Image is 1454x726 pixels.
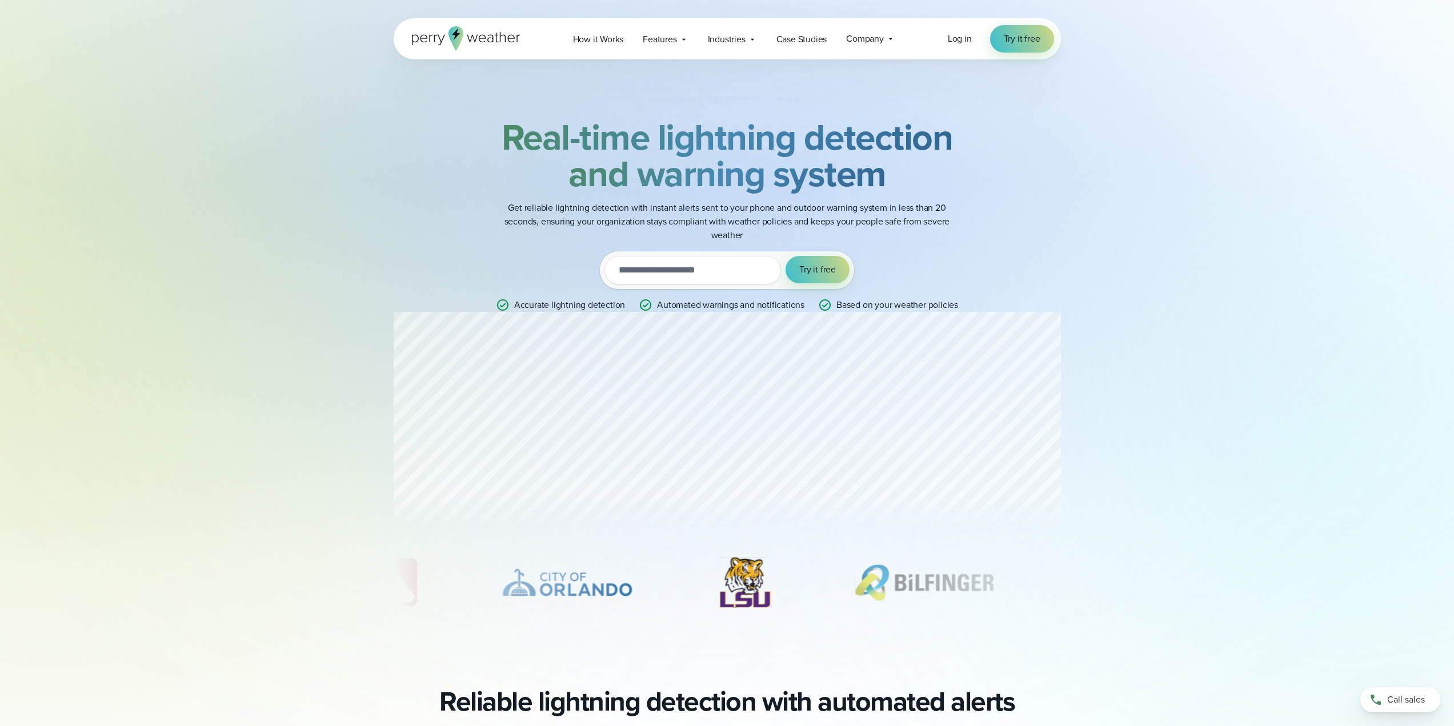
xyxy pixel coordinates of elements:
[486,554,648,611] img: City-of-Orlando.svg
[1360,687,1440,712] a: Call sales
[843,554,1006,611] div: 1 of 11
[1060,554,1223,611] div: 2 of 11
[1387,693,1425,707] span: Call sales
[310,554,431,611] img: MLB.svg
[843,554,1006,611] img: Bilfinger.svg
[643,33,676,46] span: Features
[1060,554,1223,611] img: Chicos.svg
[310,554,431,611] div: 9 of 11
[514,298,625,312] p: Accurate lightning detection
[990,25,1054,53] a: Try it free
[499,201,956,242] p: Get reliable lightning detection with instant alerts sent to your phone and outdoor warning syste...
[948,32,972,46] a: Log in
[502,110,953,200] strong: Real-time lightning detection and warning system
[799,263,836,276] span: Try it free
[703,554,788,611] img: Louisiana-State-University.svg
[846,32,884,46] span: Company
[486,554,648,611] div: 10 of 11
[703,554,788,611] div: 11 of 11
[394,554,1061,617] div: slideshow
[786,256,850,283] button: Try it free
[776,33,827,46] span: Case Studies
[563,27,634,51] a: How it Works
[657,298,804,312] p: Automated warnings and notifications
[708,33,746,46] span: Industries
[767,27,837,51] a: Case Studies
[948,32,972,45] span: Log in
[573,33,624,46] span: How it Works
[1004,32,1040,46] span: Try it free
[439,685,1015,717] h2: Reliable lightning detection with automated alerts
[836,298,958,312] p: Based on your weather policies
